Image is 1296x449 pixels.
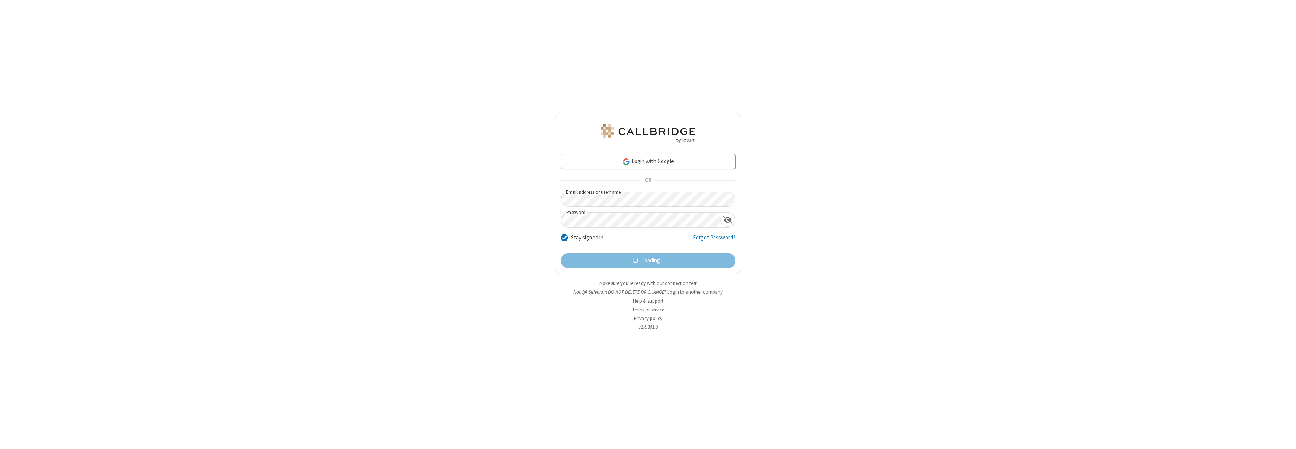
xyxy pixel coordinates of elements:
[599,280,697,287] a: Make sure you're ready with our connection test
[693,233,735,248] a: Forgot Password?
[561,213,720,227] input: Password
[561,192,735,207] input: Email address or username
[667,288,723,296] button: Login to another company
[622,158,630,166] img: google-icon.png
[571,233,604,242] label: Stay signed in
[634,315,662,322] a: Privacy policy
[632,306,664,313] a: Terms of service
[555,323,741,331] li: v2.6.351.0
[641,256,663,265] span: Loading...
[633,298,663,304] a: Help & support
[561,154,735,169] a: Login with Google
[561,253,735,268] button: Loading...
[642,175,654,186] span: OR
[720,213,735,227] div: Show password
[599,124,697,143] img: QA Selenium DO NOT DELETE OR CHANGE
[555,288,741,296] li: Not QA Selenium DO NOT DELETE OR CHANGE?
